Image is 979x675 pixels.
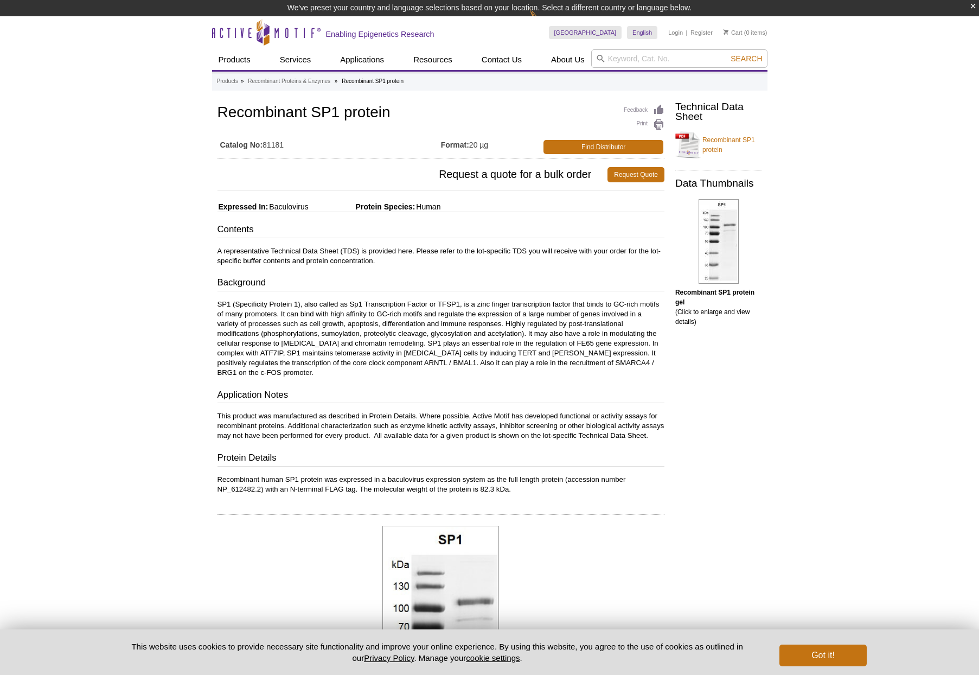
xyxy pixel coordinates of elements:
[690,29,713,36] a: Register
[727,54,765,63] button: Search
[591,49,767,68] input: Keyword, Cat. No.
[217,223,664,238] h3: Contents
[335,78,338,84] li: »
[217,411,664,441] p: This product was manufactured as described in Protein Details. Where possible, Active Motif has d...
[441,140,469,150] strong: Format:
[217,300,664,378] p: SP1 (Specificity Protein 1), also called as Sp1 Transcription Factor or TFSP1, is a zinc finger t...
[217,104,664,123] h1: Recombinant SP1 protein
[675,102,762,122] h2: Technical Data Sheet
[724,29,728,35] img: Your Cart
[217,276,664,291] h3: Background
[675,129,762,161] a: Recombinant SP1 protein
[686,26,688,39] li: |
[407,49,459,70] a: Resources
[248,77,330,86] a: Recombinant Proteins & Enzymes
[627,26,657,39] a: English
[217,167,608,182] span: Request a quote for a bulk order
[212,49,257,70] a: Products
[441,133,541,155] td: 20 µg
[675,179,762,188] h2: Data Thumbnails
[241,78,244,84] li: »
[217,475,664,494] p: Recombinant human SP1 protein was expressed in a baculovirus expression system as the full length...
[549,26,622,39] a: [GEOGRAPHIC_DATA]
[217,389,664,404] h3: Application Notes
[543,140,663,154] a: Find Distributor
[268,202,308,211] span: Baculovirus
[217,77,238,86] a: Products
[731,54,762,63] span: Search
[217,133,441,155] td: 81181
[466,653,520,663] button: cookie settings
[217,451,664,467] h3: Protein Details
[529,8,558,34] img: Change Here
[475,49,528,70] a: Contact Us
[334,49,391,70] a: Applications
[624,119,664,131] a: Print
[326,29,434,39] h2: Enabling Epigenetics Research
[779,645,866,666] button: Got it!
[217,246,664,266] p: A representative Technical Data Sheet (TDS) is provided here. Please refer to the lot-specific TD...
[545,49,591,70] a: About Us
[273,49,318,70] a: Services
[607,167,664,182] a: Request Quote
[415,202,440,211] span: Human
[220,140,263,150] strong: Catalog No:
[311,202,415,211] span: Protein Species:
[113,641,762,664] p: This website uses cookies to provide necessary site functionality and improve your online experie...
[624,104,664,116] a: Feedback
[699,199,739,284] img: Recombinant SP1 protein gel
[724,26,767,39] li: (0 items)
[724,29,743,36] a: Cart
[668,29,683,36] a: Login
[675,288,762,327] p: (Click to enlarge and view details)
[342,78,404,84] li: Recombinant SP1 protein
[364,653,414,663] a: Privacy Policy
[675,289,754,306] b: Recombinant SP1 protein gel
[217,202,268,211] span: Expressed In:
